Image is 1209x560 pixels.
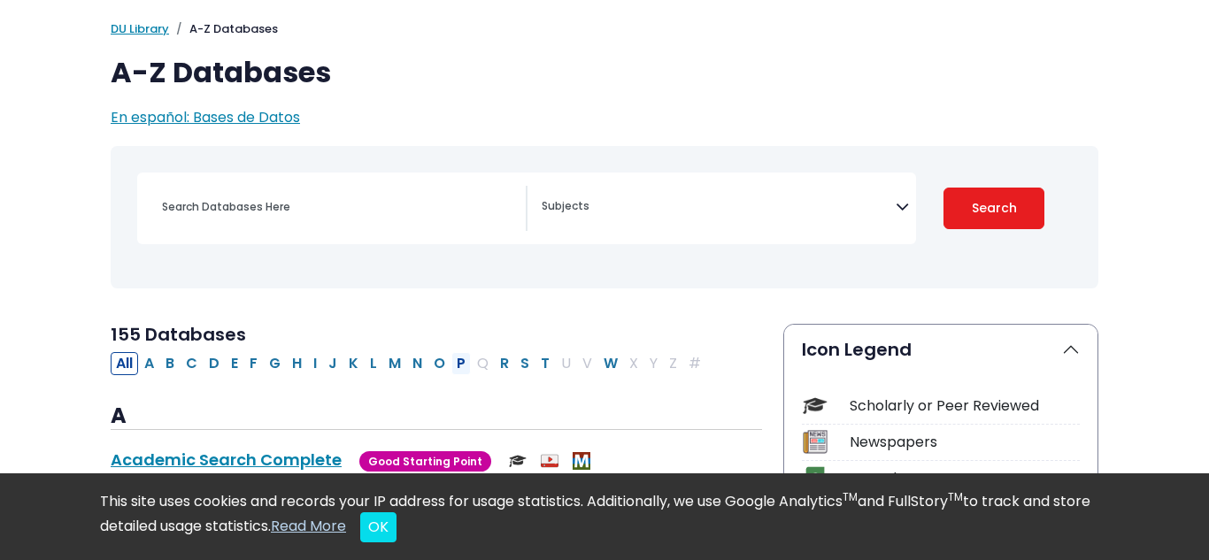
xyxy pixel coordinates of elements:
button: Filter Results F [244,352,263,375]
button: Filter Results G [264,352,286,375]
img: Audio & Video [541,452,558,470]
button: Icon Legend [784,325,1097,374]
button: Filter Results N [407,352,427,375]
button: Filter Results S [515,352,535,375]
button: Filter Results L [365,352,382,375]
button: Filter Results A [139,352,159,375]
h1: A-Z Databases [111,56,1098,89]
img: Icon e-Book [803,466,827,490]
button: Filter Results J [323,352,343,375]
button: Filter Results O [428,352,450,375]
span: 155 Databases [111,322,246,347]
div: This site uses cookies and records your IP address for usage statistics. Additionally, we use Goo... [100,491,1109,542]
img: Icon Newspapers [803,430,827,454]
button: Filter Results H [287,352,307,375]
button: Filter Results P [451,352,471,375]
button: Filter Results R [495,352,514,375]
div: Newspapers [850,432,1080,453]
button: Filter Results B [160,352,180,375]
button: Filter Results T [535,352,555,375]
li: A-Z Databases [169,20,278,38]
button: Filter Results W [598,352,623,375]
textarea: Search [542,201,896,215]
button: Submit for Search Results [943,188,1044,229]
button: Filter Results E [226,352,243,375]
img: Scholarly or Peer Reviewed [509,452,527,470]
input: Search database by title or keyword [151,194,526,219]
button: Filter Results M [383,352,406,375]
a: Read More [271,516,346,536]
nav: breadcrumb [111,20,1098,38]
div: Alpha-list to filter by first letter of database name [111,352,708,372]
button: Filter Results K [343,352,364,375]
button: Close [360,512,397,542]
sup: TM [948,489,963,504]
button: All [111,352,138,375]
nav: Search filters [111,146,1098,288]
div: e-Book [850,468,1080,489]
h3: A [111,403,762,430]
button: Filter Results C [181,352,203,375]
div: Scholarly or Peer Reviewed [850,395,1080,417]
a: Academic Search Complete [111,449,342,471]
sup: TM [843,489,858,504]
img: MeL (Michigan electronic Library) [573,452,590,470]
a: En español: Bases de Datos [111,107,300,127]
a: DU Library [111,20,169,37]
button: Filter Results I [308,352,322,375]
span: Good Starting Point [359,451,491,472]
img: Icon Scholarly or Peer Reviewed [803,394,827,418]
button: Filter Results D [204,352,225,375]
